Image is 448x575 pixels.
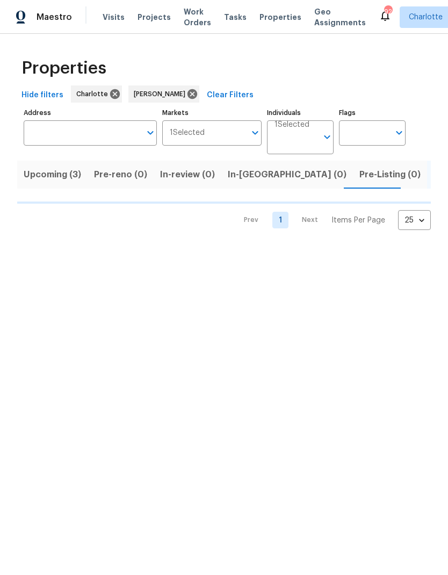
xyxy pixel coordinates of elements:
span: Tasks [224,13,247,21]
span: Clear Filters [207,89,254,102]
label: Address [24,110,157,116]
label: Markets [162,110,262,116]
p: Items Per Page [331,215,385,226]
span: 1 Selected [274,120,309,130]
a: Goto page 1 [272,212,288,228]
button: Open [248,125,263,140]
span: Geo Assignments [314,6,366,28]
span: Charlotte [409,12,443,23]
button: Open [392,125,407,140]
button: Open [320,130,335,145]
span: Visits [103,12,125,23]
div: [PERSON_NAME] [128,85,199,103]
nav: Pagination Navigation [234,210,431,230]
span: Properties [259,12,301,23]
span: Work Orders [184,6,211,28]
span: 1 Selected [170,128,205,138]
div: Charlotte [71,85,122,103]
label: Flags [339,110,406,116]
span: Pre-reno (0) [94,167,147,182]
span: Pre-Listing (0) [359,167,421,182]
button: Clear Filters [203,85,258,105]
button: Hide filters [17,85,68,105]
span: Charlotte [76,89,112,99]
span: Maestro [37,12,72,23]
span: In-[GEOGRAPHIC_DATA] (0) [228,167,346,182]
span: Properties [21,63,106,74]
span: In-review (0) [160,167,215,182]
span: Upcoming (3) [24,167,81,182]
label: Individuals [267,110,334,116]
span: [PERSON_NAME] [134,89,190,99]
span: Projects [138,12,171,23]
span: Hide filters [21,89,63,102]
div: 92 [384,6,392,17]
button: Open [143,125,158,140]
div: 25 [398,206,431,234]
